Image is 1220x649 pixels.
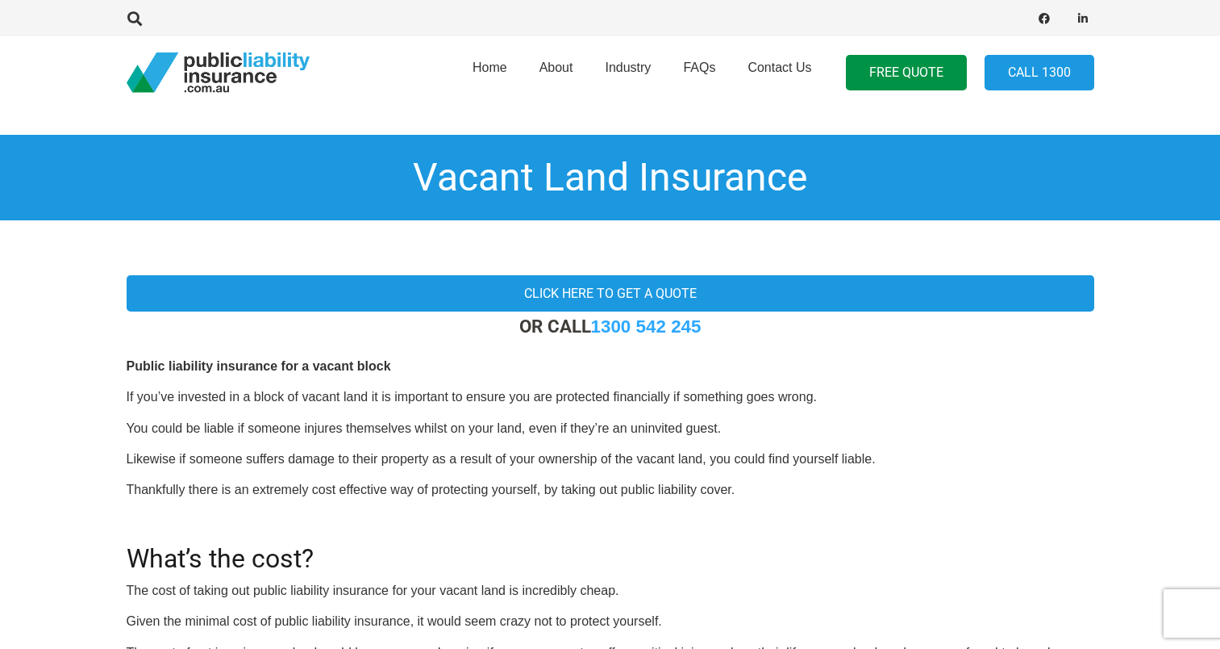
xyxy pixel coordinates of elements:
[747,61,811,74] span: Contact Us
[846,55,967,91] a: FREE QUOTE
[127,450,1094,468] p: Likewise if someone suffers damage to their property as a result of your ownership of the vacant ...
[683,61,715,74] span: FAQs
[519,316,702,337] strong: OR CALL
[1072,7,1094,30] a: LinkedIn
[127,275,1094,312] a: Click here to get a quote
[473,61,507,74] span: Home
[127,52,310,93] a: pli_logotransparent
[667,31,731,114] a: FAQs
[127,582,1094,600] p: The cost of taking out public liability insurance for your vacant land is incredibly cheap.
[523,31,589,114] a: About
[591,316,702,337] a: 1300 542 245
[127,388,1094,406] p: If you’ve invested in a block of vacant land it is important to ensure you are protected financia...
[127,613,1094,630] p: Given the minimal cost of public liability insurance, it would seem crazy not to protect yourself.
[985,55,1094,91] a: Call 1300
[605,61,651,74] span: Industry
[127,359,391,373] b: Public liability insurance for a vacant block
[119,11,152,26] a: Search
[539,61,573,74] span: About
[731,31,827,114] a: Contact Us
[1033,7,1056,30] a: Facebook
[127,481,1094,499] p: Thankfully there is an extremely cost effective way of protecting yourself, by taking out public ...
[589,31,667,114] a: Industry
[127,420,1094,438] p: You could be liable if someone injures themselves whilst on your land, even if they’re an uninvit...
[456,31,523,114] a: Home
[127,524,1094,574] h2: What’s the cost?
